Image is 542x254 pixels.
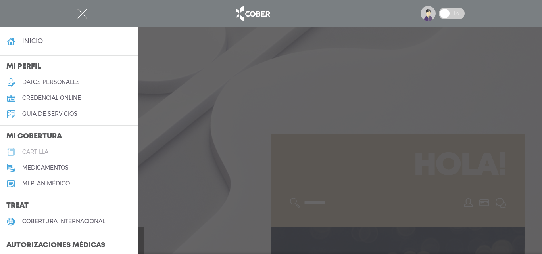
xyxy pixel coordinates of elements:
h5: guía de servicios [22,111,77,117]
h5: Mi plan médico [22,180,70,187]
h5: datos personales [22,79,80,86]
h4: inicio [22,37,43,45]
h5: medicamentos [22,164,69,171]
h5: cartilla [22,149,48,155]
img: Cober_menu-close-white.svg [77,9,87,19]
h5: cobertura internacional [22,218,105,225]
img: profile-placeholder.svg [421,6,436,21]
img: logo_cober_home-white.png [232,4,273,23]
h5: credencial online [22,95,81,101]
